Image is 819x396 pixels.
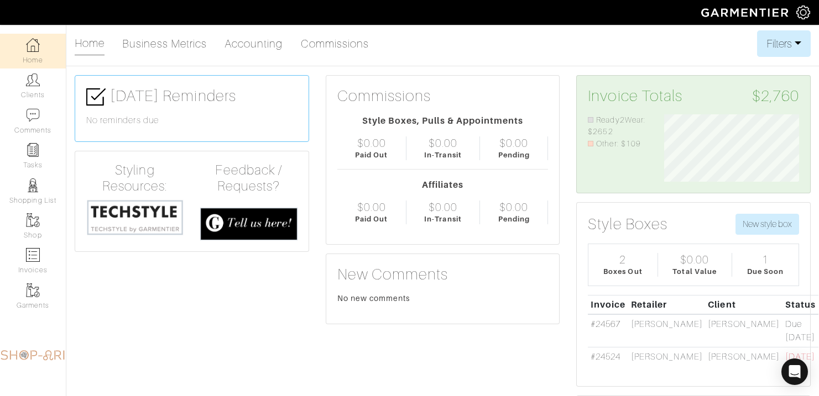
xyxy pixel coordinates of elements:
[796,6,810,19] img: gear-icon-white-bd11855cb880d31180b6d7d6211b90ccbf57a29d726f0c71d8c61bd08dd39cc2.png
[26,73,40,87] img: clients-icon-6bae9207a08558b7cb47a8932f037763ab4055f8c8b6bfacd5dc20c3e0201464.png
[86,115,298,126] h6: No reminders due
[588,295,628,314] th: Invoice
[26,108,40,122] img: comment-icon-a0a6a9ef722e966f86d9cbdc48e553b5cf19dbc54f86b18d962a5391bc8f6eb6.png
[355,150,388,160] div: Paid Out
[499,136,528,150] div: $0.00
[752,87,799,105] span: $2,760
[301,33,369,55] a: Commissions
[588,215,667,234] h3: Style Boxes
[628,347,705,366] td: [PERSON_NAME]
[588,87,799,105] h3: Invoice Totals
[26,178,40,192] img: stylists-icon-eb353228a002819b7ec25b43dbf5f0378dd9e0616d9560372ff212230b889e62.png
[86,162,184,194] h4: Styling Resources:
[26,143,40,157] img: reminder-icon-8004d30b9f0a5d33ae49ab947aed9ed385cf756f9e5892f1edd6e32f2345188e.png
[591,352,620,362] a: #24524
[603,266,642,277] div: Boxes Out
[26,283,40,297] img: garments-icon-b7da505a4dc4fd61783c78ac3ca0ef83fa9d6f193b1c9dc38574b1d14d53ca28.png
[429,136,457,150] div: $0.00
[337,178,549,192] div: Affiliates
[26,38,40,52] img: dashboard-icon-dbcd8f5a0b271acd01030246c82b418ddd0df26cd7fceb0bd07c9910d44c42f6.png
[781,358,808,385] div: Open Intercom Messenger
[86,87,298,107] h3: [DATE] Reminders
[706,314,783,347] td: [PERSON_NAME]
[588,114,647,138] li: Ready2Wear: $2652
[762,253,769,266] div: 1
[498,150,530,160] div: Pending
[735,214,799,235] button: New style box
[75,32,105,56] a: Home
[357,200,386,214] div: $0.00
[424,214,462,224] div: In-Transit
[628,295,705,314] th: Retailer
[498,214,530,224] div: Pending
[357,136,386,150] div: $0.00
[225,33,283,55] a: Accounting
[429,200,457,214] div: $0.00
[200,208,298,240] img: feedback_requests-3821251ac2bd56c73c230f3229a5b25d6eb027adea667894f41107c140538ee0.png
[26,213,40,227] img: garments-icon-b7da505a4dc4fd61783c78ac3ca0ef83fa9d6f193b1c9dc38574b1d14d53ca28.png
[706,347,783,366] td: [PERSON_NAME]
[86,87,106,107] img: check-box-icon-36a4915ff3ba2bd8f6e4f29bc755bb66becd62c870f447fc0dd1365fcfddab58.png
[706,295,783,314] th: Client
[26,248,40,262] img: orders-icon-0abe47150d42831381b5fb84f609e132dff9fe21cb692f30cb5eec754e2cba89.png
[86,199,184,236] img: techstyle-93310999766a10050dc78ceb7f971a75838126fd19372ce40ba20cdf6a89b94b.png
[783,314,818,347] td: Due [DATE]
[424,150,462,160] div: In-Transit
[628,314,705,347] td: [PERSON_NAME]
[672,266,717,277] div: Total Value
[337,87,431,105] h3: Commissions
[619,253,626,266] div: 2
[785,352,815,362] span: [DATE]
[337,293,549,304] div: No new comments
[680,253,709,266] div: $0.00
[591,319,620,329] a: #24567
[747,266,784,277] div: Due Soon
[122,33,207,55] a: Business Metrics
[499,200,528,214] div: $0.00
[337,114,549,128] div: Style Boxes, Pulls & Appointments
[337,265,549,284] h3: New Comments
[200,162,298,194] h4: Feedback / Requests?
[696,3,796,22] img: garmentier-logo-header-white-b43fb05a5012e4ada735d5af1a66efaba907eab6374d6393d1fbf88cb4ef424d.png
[588,138,647,150] li: Other: $109
[757,30,811,57] button: Filters
[783,295,818,314] th: Status
[355,214,388,224] div: Paid Out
